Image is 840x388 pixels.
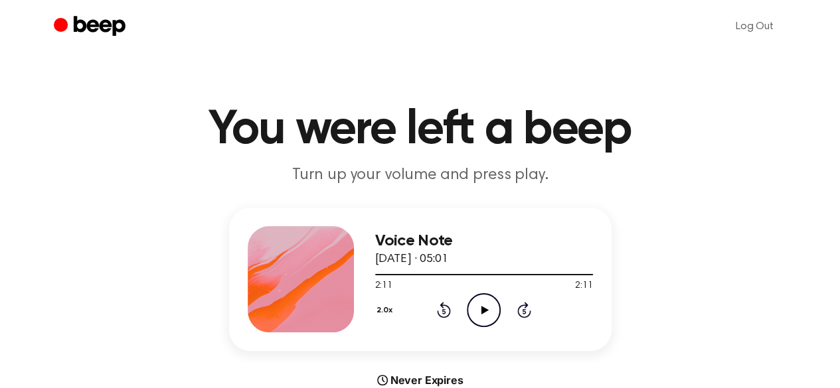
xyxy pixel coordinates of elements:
span: [DATE] · 05:01 [375,253,448,265]
div: Never Expires [229,372,612,388]
button: 2.0x [375,299,398,322]
span: 2:11 [575,279,592,293]
span: 2:11 [375,279,392,293]
h1: You were left a beep [80,106,760,154]
a: Log Out [722,11,787,42]
a: Beep [54,14,129,40]
h3: Voice Note [375,232,593,250]
p: Turn up your volume and press play. [165,164,675,186]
